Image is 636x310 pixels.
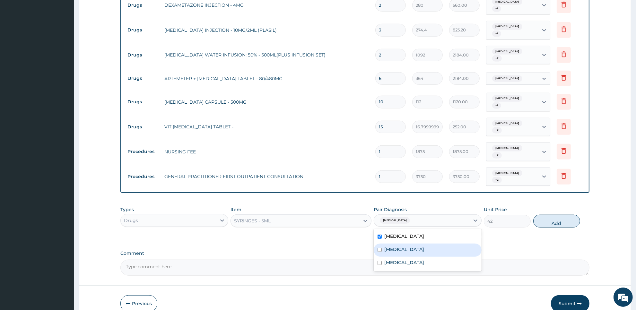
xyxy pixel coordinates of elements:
[492,48,522,55] span: [MEDICAL_DATA]
[12,32,26,48] img: d_794563401_company_1708531726252_794563401
[492,95,522,102] span: [MEDICAL_DATA]
[124,146,161,158] td: Procedures
[124,96,161,108] td: Drugs
[492,55,502,62] span: + 2
[374,206,407,213] label: Pair Diagnosis
[492,120,522,127] span: [MEDICAL_DATA]
[533,215,580,228] button: Add
[384,246,424,253] label: [MEDICAL_DATA]
[161,120,372,133] td: VIT [MEDICAL_DATA] TABLET -
[3,175,122,198] textarea: Type your message and hit 'Enter'
[37,81,89,146] span: We're online!
[161,48,372,61] td: [MEDICAL_DATA] WATER INFUSION: 50% - 500ML(PLUS INFUSION SET)
[161,170,372,183] td: GENERAL PRACTITIONER FIRST OUTPATIENT CONSULTATION
[124,73,161,84] td: Drugs
[492,5,501,12] span: + 1
[484,206,507,213] label: Unit Price
[492,145,522,151] span: [MEDICAL_DATA]
[120,251,589,256] label: Comment
[384,259,424,266] label: [MEDICAL_DATA]
[124,121,161,133] td: Drugs
[124,24,161,36] td: Drugs
[124,49,161,61] td: Drugs
[384,233,424,239] label: [MEDICAL_DATA]
[492,30,501,37] span: + 1
[161,145,372,158] td: NURSING FEE
[492,177,502,183] span: + 2
[492,127,502,133] span: + 2
[492,170,522,177] span: [MEDICAL_DATA]
[161,96,372,108] td: [MEDICAL_DATA] CAPSULE - 500MG
[161,24,372,37] td: [MEDICAL_DATA] INJECTION - 10MG/2ML (PLASIL)
[492,102,501,109] span: + 1
[380,217,410,224] span: [MEDICAL_DATA]
[492,75,522,82] span: [MEDICAL_DATA]
[231,206,241,213] label: Item
[33,36,108,44] div: Chat with us now
[492,152,502,159] span: + 2
[120,207,134,212] label: Types
[124,171,161,183] td: Procedures
[124,217,138,224] div: Drugs
[161,72,372,85] td: ARTEMETER + [MEDICAL_DATA] TABLET - 80/480MG
[492,23,522,30] span: [MEDICAL_DATA]
[105,3,121,19] div: Minimize live chat window
[234,218,271,224] div: SYRINGES - 5ML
